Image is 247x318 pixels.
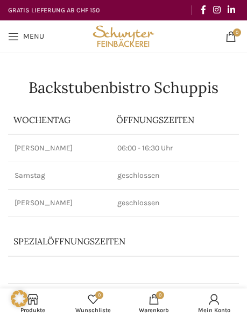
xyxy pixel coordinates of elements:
a: Facebook social link [197,2,209,18]
img: Bäckerei Schwyter [90,20,157,53]
p: Samstag [15,170,104,181]
h1: Backstubenbistro Schuppis [8,80,239,95]
span: 0 [156,291,164,299]
p: [PERSON_NAME] [15,143,104,154]
strong: GRATIS LIEFERUNG AB CHF 150 [8,6,100,14]
span: Mein Konto [189,307,239,314]
a: Site logo [90,31,157,40]
span: Menu [23,33,44,40]
span: 0 [233,28,241,37]
a: 0 Warenkorb [124,291,184,315]
p: [PERSON_NAME] [15,198,104,208]
div: Meine Wunschliste [63,291,123,315]
a: Instagram social link [209,2,224,18]
p: ÖFFNUNGSZEITEN [116,114,234,126]
span: Warenkorb [129,307,179,314]
p: geschlossen [117,170,232,181]
p: Spezialöffnungszeiten [13,235,195,247]
p: geschlossen [117,198,232,208]
span: 0 [95,291,103,299]
a: 0 Wunschliste [63,291,123,315]
a: 0 [220,26,242,47]
a: Mein Konto [184,291,244,315]
p: Wochentag [13,114,105,126]
a: Open mobile menu [3,26,50,47]
div: My cart [124,291,184,315]
span: Wunschliste [68,307,118,314]
p: 06:00 - 16:30 Uhr [117,143,232,154]
a: Linkedin social link [224,2,239,18]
